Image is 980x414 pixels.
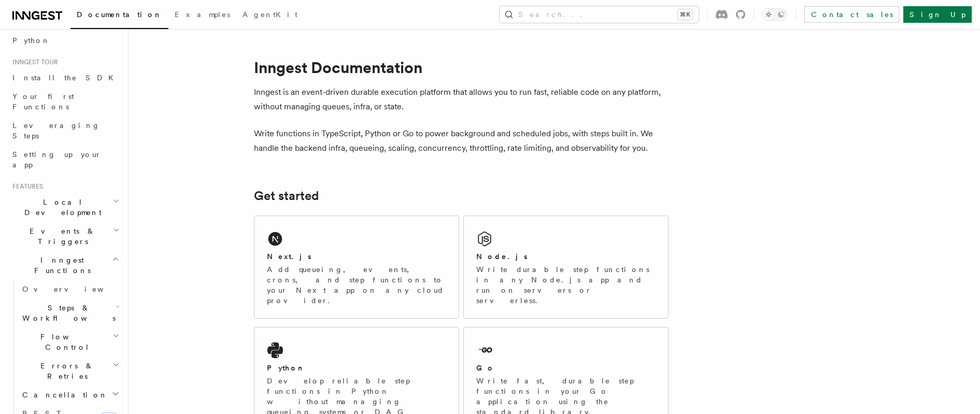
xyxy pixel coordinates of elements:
[8,251,122,280] button: Inngest Functions
[12,92,74,111] span: Your first Functions
[8,255,112,276] span: Inngest Functions
[476,264,656,306] p: Write durable step functions in any Node.js app and run on servers or serverless.
[18,386,122,404] button: Cancellation
[8,197,113,218] span: Local Development
[12,36,50,45] span: Python
[236,3,304,28] a: AgentKit
[18,332,112,352] span: Flow Control
[267,363,305,373] h2: Python
[254,189,319,203] a: Get started
[8,116,122,145] a: Leveraging Steps
[8,182,43,191] span: Features
[500,6,699,23] button: Search...⌘K
[12,74,120,82] span: Install the SDK
[243,10,297,19] span: AgentKit
[8,226,113,247] span: Events & Triggers
[8,68,122,87] a: Install the SDK
[8,145,122,174] a: Setting up your app
[12,121,100,140] span: Leveraging Steps
[678,9,692,20] kbd: ⌘K
[175,10,230,19] span: Examples
[267,264,446,306] p: Add queueing, events, crons, and step functions to your Next app on any cloud provider.
[476,363,495,373] h2: Go
[463,216,669,319] a: Node.jsWrite durable step functions in any Node.js app and run on servers or serverless.
[77,10,162,19] span: Documentation
[18,298,122,327] button: Steps & Workflows
[18,390,108,400] span: Cancellation
[8,193,122,222] button: Local Development
[8,58,58,66] span: Inngest tour
[476,251,528,262] h2: Node.js
[267,251,311,262] h2: Next.js
[254,58,669,77] h1: Inngest Documentation
[762,8,787,21] button: Toggle dark mode
[254,126,669,155] p: Write functions in TypeScript, Python or Go to power background and scheduled jobs, with steps bu...
[8,222,122,251] button: Events & Triggers
[18,327,122,356] button: Flow Control
[804,6,899,23] a: Contact sales
[903,6,972,23] a: Sign Up
[18,356,122,386] button: Errors & Retries
[254,85,669,114] p: Inngest is an event-driven durable execution platform that allows you to run fast, reliable code ...
[8,87,122,116] a: Your first Functions
[18,280,122,298] a: Overview
[70,3,168,29] a: Documentation
[18,361,112,381] span: Errors & Retries
[22,285,129,293] span: Overview
[18,303,116,323] span: Steps & Workflows
[168,3,236,28] a: Examples
[12,150,102,169] span: Setting up your app
[8,31,122,50] a: Python
[254,216,459,319] a: Next.jsAdd queueing, events, crons, and step functions to your Next app on any cloud provider.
